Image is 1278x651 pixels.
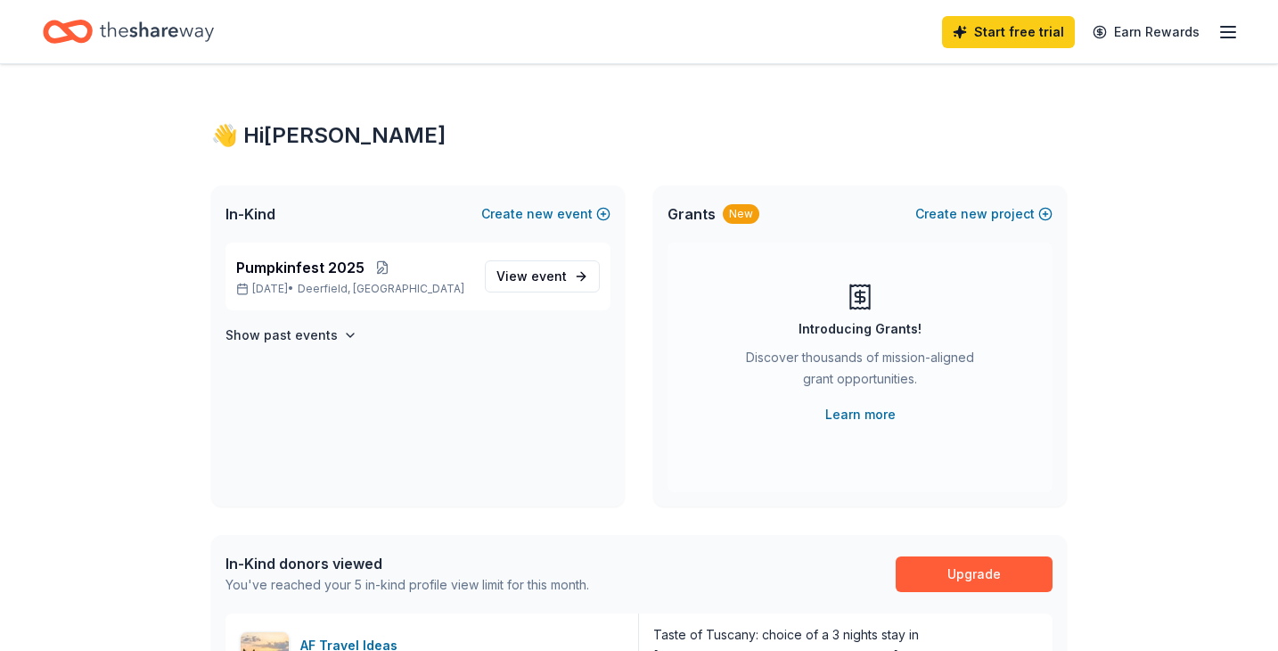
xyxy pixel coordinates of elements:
[531,268,567,284] span: event
[1082,16,1210,48] a: Earn Rewards
[481,203,610,225] button: Createnewevent
[739,347,981,397] div: Discover thousands of mission-aligned grant opportunities.
[43,11,214,53] a: Home
[668,203,716,225] span: Grants
[825,404,896,425] a: Learn more
[225,553,589,574] div: In-Kind donors viewed
[225,203,275,225] span: In-Kind
[298,282,464,296] span: Deerfield, [GEOGRAPHIC_DATA]
[496,266,567,287] span: View
[915,203,1053,225] button: Createnewproject
[942,16,1075,48] a: Start free trial
[799,318,922,340] div: Introducing Grants!
[485,260,600,293] a: View event
[961,203,987,225] span: new
[236,282,471,296] p: [DATE] •
[723,204,759,224] div: New
[896,556,1053,592] a: Upgrade
[211,121,1067,150] div: 👋 Hi [PERSON_NAME]
[225,325,338,346] h4: Show past events
[236,257,365,278] span: Pumpkinfest 2025
[225,325,357,346] button: Show past events
[225,574,589,596] div: You've reached your 5 in-kind profile view limit for this month.
[527,203,553,225] span: new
